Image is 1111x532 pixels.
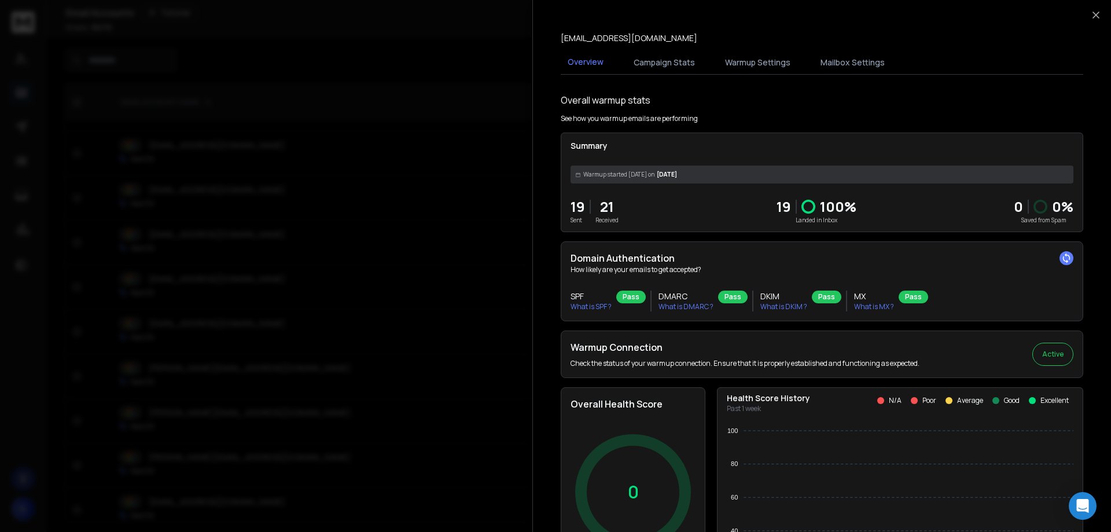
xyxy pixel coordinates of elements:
[899,291,928,303] div: Pass
[760,291,807,302] h3: DKIM
[571,291,612,302] h3: SPF
[814,50,892,75] button: Mailbox Settings
[1014,197,1023,216] strong: 0
[561,114,698,123] p: See how you warmup emails are performing
[1069,492,1097,520] div: Open Intercom Messenger
[561,49,610,76] button: Overview
[658,291,713,302] h3: DMARC
[571,359,919,368] p: Check the status of your warmup connection. Ensure that it is properly established and functionin...
[889,396,902,405] p: N/A
[595,216,619,225] p: Received
[718,50,797,75] button: Warmup Settings
[854,291,894,302] h3: MX
[812,291,841,303] div: Pass
[571,265,1073,274] p: How likely are your emails to get accepted?
[731,460,738,467] tspan: 80
[760,302,807,311] p: What is DKIM ?
[583,170,654,179] span: Warmup started [DATE] on
[1040,396,1069,405] p: Excellent
[727,404,810,413] p: Past 1 week
[1014,216,1073,225] p: Saved from Spam
[571,140,1073,152] p: Summary
[727,392,810,404] p: Health Score History
[1004,396,1020,405] p: Good
[922,396,936,405] p: Poor
[777,216,856,225] p: Landed in Inbox
[571,166,1073,184] div: [DATE]
[571,197,585,216] p: 19
[571,216,585,225] p: Sent
[1052,197,1073,216] p: 0 %
[777,197,791,216] p: 19
[561,32,697,44] p: [EMAIL_ADDRESS][DOMAIN_NAME]
[718,291,748,303] div: Pass
[1032,343,1073,366] button: Active
[658,302,713,311] p: What is DMARC ?
[616,291,646,303] div: Pass
[571,397,696,411] h2: Overall Health Score
[595,197,619,216] p: 21
[571,251,1073,265] h2: Domain Authentication
[561,93,650,107] h1: Overall warmup stats
[727,427,738,434] tspan: 100
[854,302,894,311] p: What is MX ?
[957,396,983,405] p: Average
[731,494,738,501] tspan: 60
[628,482,639,502] p: 0
[820,197,856,216] p: 100 %
[571,302,612,311] p: What is SPF ?
[571,340,919,354] h2: Warmup Connection
[627,50,702,75] button: Campaign Stats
